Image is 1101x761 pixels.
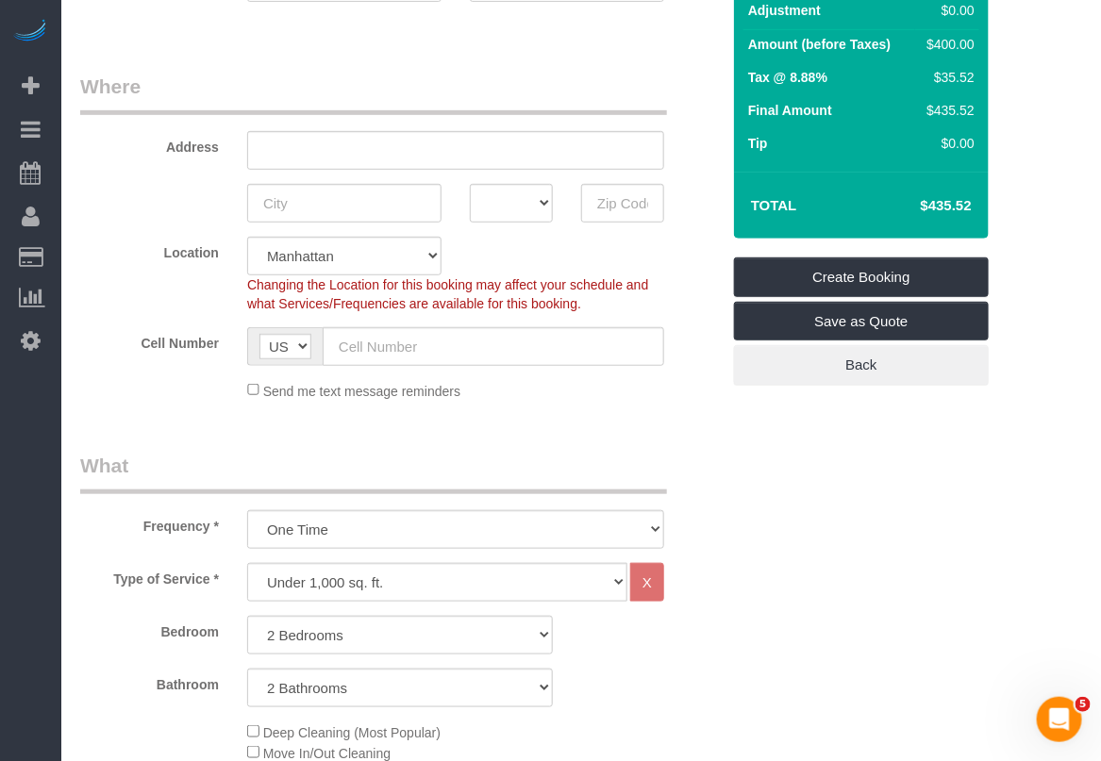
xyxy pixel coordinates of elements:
label: Type of Service * [66,563,233,588]
span: Deep Cleaning (Most Popular) [263,725,441,740]
label: Frequency * [66,510,233,536]
label: Location [66,237,233,262]
label: Bedroom [66,616,233,641]
div: $0.00 [920,1,975,20]
input: City [247,184,442,223]
span: Send me text message reminders [263,383,460,398]
img: Automaid Logo [11,19,49,45]
label: Address [66,131,233,157]
label: Bathroom [66,669,233,694]
strong: Total [751,197,797,213]
a: Create Booking [734,257,989,297]
label: Tax @ 8.88% [748,68,827,87]
div: $400.00 [920,35,975,54]
label: Amount (before Taxes) [748,35,891,54]
a: Back [734,345,989,385]
label: Tip [748,134,768,153]
label: Cell Number [66,327,233,353]
span: Move In/Out Cleaning [263,746,391,761]
legend: What [80,452,667,494]
div: $435.52 [920,101,975,120]
input: Cell Number [323,327,664,366]
h4: $435.52 [864,198,972,214]
iframe: Intercom live chat [1037,697,1082,742]
a: Save as Quote [734,302,989,341]
span: Changing the Location for this booking may affect your schedule and what Services/Frequencies are... [247,277,648,311]
legend: Where [80,73,667,115]
label: Final Amount [748,101,832,120]
input: Zip Code [581,184,664,223]
span: 5 [1076,697,1091,712]
div: $0.00 [920,134,975,153]
label: Adjustment [748,1,821,20]
div: $35.52 [920,68,975,87]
